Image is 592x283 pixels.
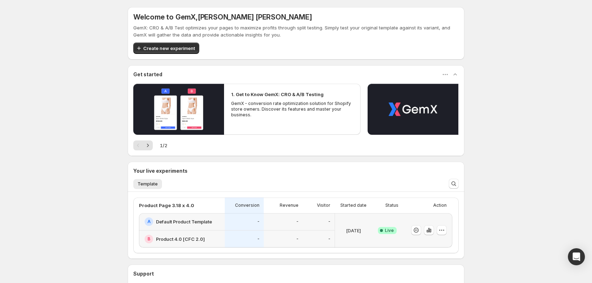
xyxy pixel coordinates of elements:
[156,235,205,243] h2: Product 4.0 [CFC 2.0]
[147,236,150,242] h2: B
[257,236,259,242] p: -
[280,202,298,208] p: Revenue
[133,43,199,54] button: Create new experiment
[317,202,330,208] p: Visitor
[133,270,154,277] h3: Support
[139,202,194,209] p: Product Page 3.18 x 4.0
[257,219,259,224] p: -
[231,101,353,118] p: GemX - conversion rate optimization solution for Shopify store owners. Discover its features and ...
[138,181,158,187] span: Template
[568,248,585,265] div: Open Intercom Messenger
[196,13,312,21] span: , [PERSON_NAME] [PERSON_NAME]
[385,228,394,233] span: Live
[133,71,162,78] h3: Get started
[160,142,167,149] span: 1 / 2
[143,45,195,52] span: Create new experiment
[346,227,361,234] p: [DATE]
[143,140,153,150] button: Next
[133,140,153,150] nav: Pagination
[133,84,224,135] button: Play video
[296,236,298,242] p: -
[340,202,367,208] p: Started date
[328,219,330,224] p: -
[231,91,324,98] h2: 1. Get to Know GemX: CRO & A/B Testing
[449,179,459,189] button: Search and filter results
[328,236,330,242] p: -
[147,219,151,224] h2: A
[133,24,459,38] p: GemX: CRO & A/B Test optimizes your pages to maximize profits through split testing. Simply test ...
[368,84,458,135] button: Play video
[133,167,188,174] h3: Your live experiments
[156,218,212,225] h2: Default Product Template
[433,202,447,208] p: Action
[133,13,312,21] h5: Welcome to GemX
[385,202,398,208] p: Status
[296,219,298,224] p: -
[235,202,259,208] p: Conversion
